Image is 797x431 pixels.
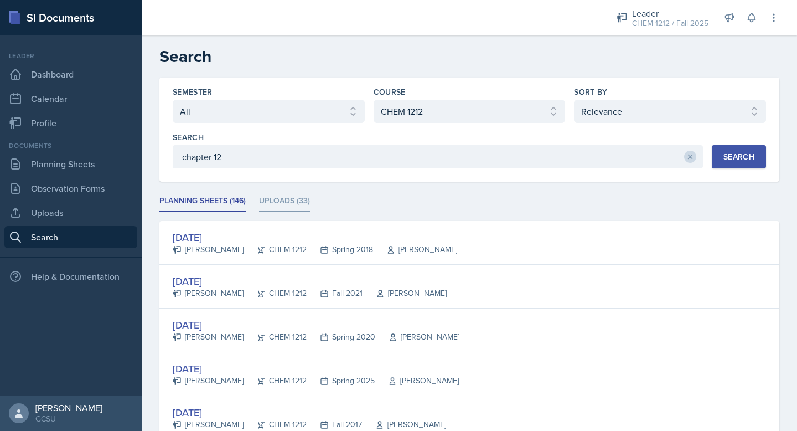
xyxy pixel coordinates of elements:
div: Spring 2018 [307,244,373,255]
div: Help & Documentation [4,265,137,288]
div: [PERSON_NAME] [375,331,459,343]
a: Observation Forms [4,177,137,199]
label: Search [173,132,204,143]
div: CHEM 1212 [244,288,307,299]
input: Enter search phrase [173,145,703,168]
div: Documents [4,141,137,151]
div: [DATE] [173,405,446,420]
div: [PERSON_NAME] [375,375,459,387]
h2: Search [159,47,779,66]
div: [PERSON_NAME] [173,375,244,387]
a: Uploads [4,202,137,224]
div: [PERSON_NAME] [362,419,446,430]
div: [DATE] [173,361,459,376]
a: Search [4,226,137,248]
a: Profile [4,112,137,134]
label: Course [374,86,406,98]
div: CHEM 1212 [244,244,307,255]
label: Semester [173,86,213,98]
div: Search [723,152,754,161]
div: [DATE] [173,317,459,332]
div: [PERSON_NAME] [363,288,447,299]
div: [PERSON_NAME] [35,402,102,413]
div: Spring 2020 [307,331,375,343]
div: Fall 2017 [307,419,362,430]
a: Planning Sheets [4,153,137,175]
div: [DATE] [173,230,457,245]
label: Sort By [574,86,607,98]
div: [PERSON_NAME] [173,331,244,343]
div: [PERSON_NAME] [173,244,244,255]
div: CHEM 1212 [244,331,307,343]
div: Leader [632,7,708,20]
div: [PERSON_NAME] [373,244,457,255]
div: [PERSON_NAME] [173,419,244,430]
button: Search [712,145,766,168]
li: Uploads (33) [259,191,310,212]
div: Fall 2021 [307,288,363,299]
div: GCSU [35,413,102,424]
div: CHEM 1212 / Fall 2025 [632,18,708,29]
div: Spring 2025 [307,375,375,387]
a: Calendar [4,88,137,110]
li: Planning Sheets (146) [159,191,246,212]
div: [DATE] [173,274,447,289]
div: CHEM 1212 [244,375,307,387]
a: Dashboard [4,63,137,85]
div: CHEM 1212 [244,419,307,430]
div: Leader [4,51,137,61]
div: [PERSON_NAME] [173,288,244,299]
